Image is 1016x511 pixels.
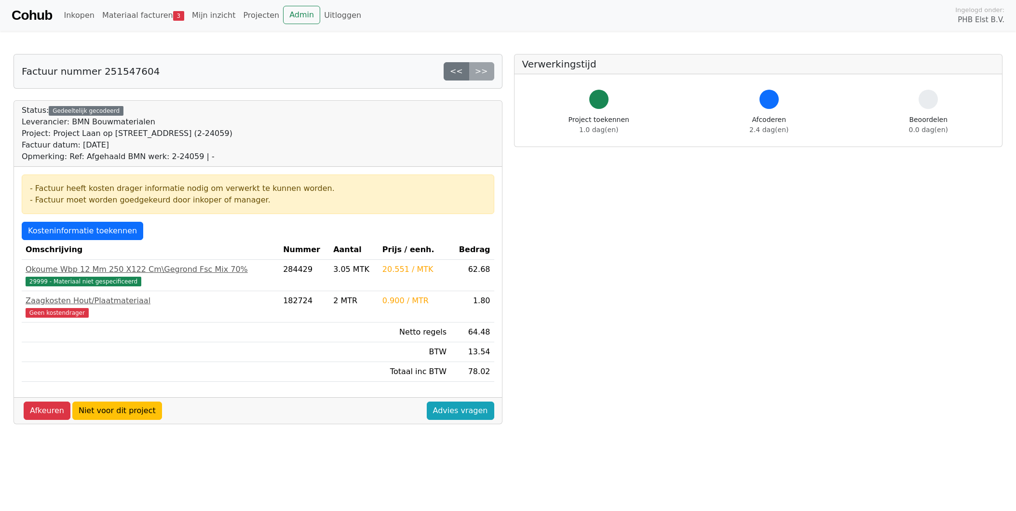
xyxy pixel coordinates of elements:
a: Advies vragen [427,402,494,420]
td: 284429 [279,260,329,291]
h5: Verwerkingstijd [522,58,995,70]
a: Niet voor dit project [72,402,162,420]
span: 2.4 dag(en) [749,126,788,134]
span: 29999 - Materiaal niet gespecificeerd [26,277,141,286]
span: Ingelogd onder: [955,5,1004,14]
a: Materiaal facturen3 [98,6,188,25]
td: 1.80 [450,291,494,323]
div: Factuur datum: [DATE] [22,139,232,151]
div: 20.551 / MTK [382,264,447,275]
a: Cohub [12,4,52,27]
a: Inkopen [60,6,98,25]
div: Okoume Wbp 12 Mm 250 X122 Cm\Gegrond Fsc Mix 70% [26,264,275,275]
a: Mijn inzicht [188,6,240,25]
span: PHB Elst B.V. [958,14,1004,26]
th: Aantal [329,240,379,260]
td: 64.48 [450,323,494,342]
th: Nummer [279,240,329,260]
div: 2 MTR [333,295,375,307]
a: Zaagkosten Hout/PlaatmateriaalGeen kostendrager [26,295,275,318]
td: 182724 [279,291,329,323]
span: 3 [173,11,184,21]
td: Netto regels [379,323,450,342]
td: 62.68 [450,260,494,291]
h5: Factuur nummer 251547604 [22,66,160,77]
td: Totaal inc BTW [379,362,450,382]
th: Prijs / eenh. [379,240,450,260]
th: Bedrag [450,240,494,260]
div: Project toekennen [569,115,629,135]
div: Project: Project Laan op [STREET_ADDRESS] (2-24059) [22,128,232,139]
div: 0.900 / MTR [382,295,447,307]
a: Afkeuren [24,402,70,420]
td: BTW [379,342,450,362]
a: Okoume Wbp 12 Mm 250 X122 Cm\Gegrond Fsc Mix 70%29999 - Materiaal niet gespecificeerd [26,264,275,287]
a: << [444,62,469,81]
a: Uitloggen [320,6,365,25]
div: Opmerking: Ref: Afgehaald BMN werk: 2-24059 | - [22,151,232,162]
a: Kosteninformatie toekennen [22,222,143,240]
div: 3.05 MTK [333,264,375,275]
td: 78.02 [450,362,494,382]
div: Gedeeltelijk gecodeerd [49,106,123,116]
div: Afcoderen [749,115,788,135]
div: Status: [22,105,232,162]
div: Beoordelen [909,115,948,135]
a: Projecten [239,6,283,25]
div: - Factuur moet worden goedgekeurd door inkoper of manager. [30,194,486,206]
td: 13.54 [450,342,494,362]
th: Omschrijving [22,240,279,260]
a: Admin [283,6,320,24]
span: Geen kostendrager [26,308,89,318]
div: Leverancier: BMN Bouwmaterialen [22,116,232,128]
span: 0.0 dag(en) [909,126,948,134]
div: Zaagkosten Hout/Plaatmateriaal [26,295,275,307]
div: - Factuur heeft kosten drager informatie nodig om verwerkt te kunnen worden. [30,183,486,194]
span: 1.0 dag(en) [579,126,618,134]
